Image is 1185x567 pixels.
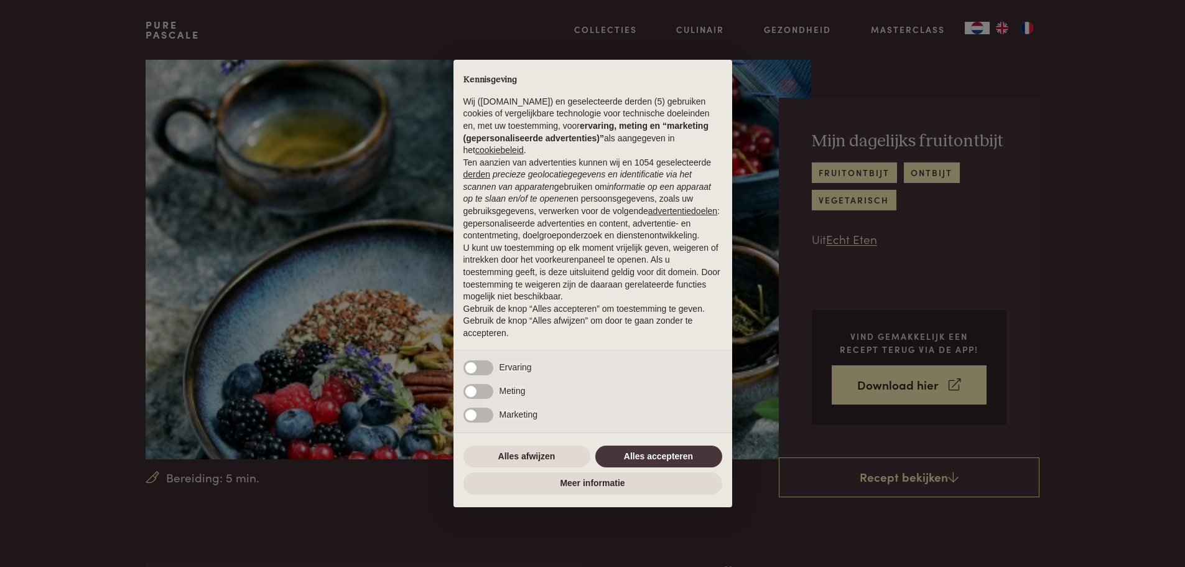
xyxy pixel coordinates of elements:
span: Marketing [500,410,537,419]
button: advertentiedoelen [648,205,717,218]
p: U kunt uw toestemming op elk moment vrijelijk geven, weigeren of intrekken door het voorkeurenpan... [463,242,722,303]
button: Alles afwijzen [463,446,590,468]
button: Meer informatie [463,472,722,495]
h2: Kennisgeving [463,75,722,86]
p: Ten aanzien van advertenties kunnen wij en 1054 geselecteerde gebruiken om en persoonsgegevens, z... [463,157,722,242]
span: Meting [500,386,526,396]
p: Wij ([DOMAIN_NAME]) en geselecteerde derden (5) gebruiken cookies of vergelijkbare technologie vo... [463,96,722,157]
em: informatie op een apparaat op te slaan en/of te openen [463,182,712,204]
a: cookiebeleid [475,145,524,155]
button: Alles accepteren [595,446,722,468]
button: derden [463,169,491,181]
span: Ervaring [500,362,532,372]
strong: ervaring, meting en “marketing (gepersonaliseerde advertenties)” [463,121,709,143]
em: precieze geolocatiegegevens en identificatie via het scannen van apparaten [463,169,692,192]
p: Gebruik de knop “Alles accepteren” om toestemming te geven. Gebruik de knop “Alles afwijzen” om d... [463,303,722,340]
